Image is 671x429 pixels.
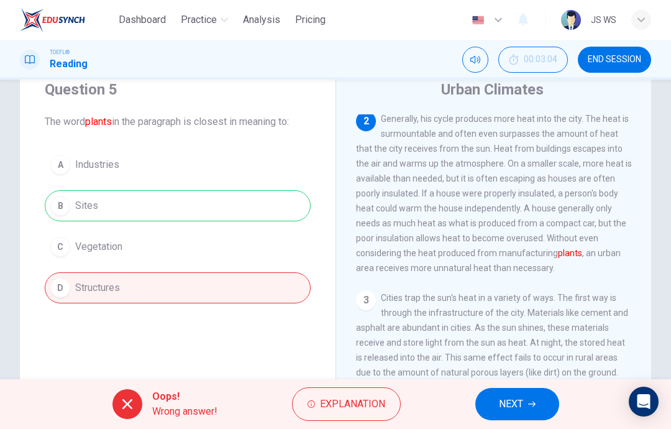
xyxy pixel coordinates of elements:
[45,80,311,99] h4: Question 5
[558,248,582,258] font: plants
[629,387,659,417] div: Open Intercom Messenger
[20,7,114,32] a: EduSynch logo
[85,116,112,127] font: plants
[152,404,217,419] span: Wrong answer!
[356,290,376,310] div: 3
[295,12,326,27] span: Pricing
[238,9,285,31] button: Analysis
[20,7,85,32] img: EduSynch logo
[588,55,641,65] span: END SESSION
[114,9,171,31] button: Dashboard
[45,114,311,129] span: The word in the paragraph is closest in meaning to:
[50,57,88,71] h1: Reading
[290,9,331,31] button: Pricing
[470,16,486,25] img: en
[498,47,568,73] div: Hide
[524,55,557,65] span: 00:03:04
[292,387,401,421] button: Explanation
[498,47,568,73] button: 00:03:04
[176,9,233,31] button: Practice
[181,12,217,27] span: Practice
[578,47,651,73] button: END SESSION
[152,389,217,404] span: Oops!
[50,48,70,57] span: TOEFL®
[356,114,632,273] span: Generally, his cycle produces more heat into the city. The heat is surmountable and often even su...
[441,80,544,99] h4: Urban Climates
[243,12,280,27] span: Analysis
[561,10,581,30] img: Profile picture
[499,395,523,413] span: NEXT
[462,47,488,73] div: Mute
[475,388,559,420] button: NEXT
[320,395,385,413] span: Explanation
[119,12,166,27] span: Dashboard
[591,12,616,27] div: ๋JS WS
[356,111,376,131] div: 2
